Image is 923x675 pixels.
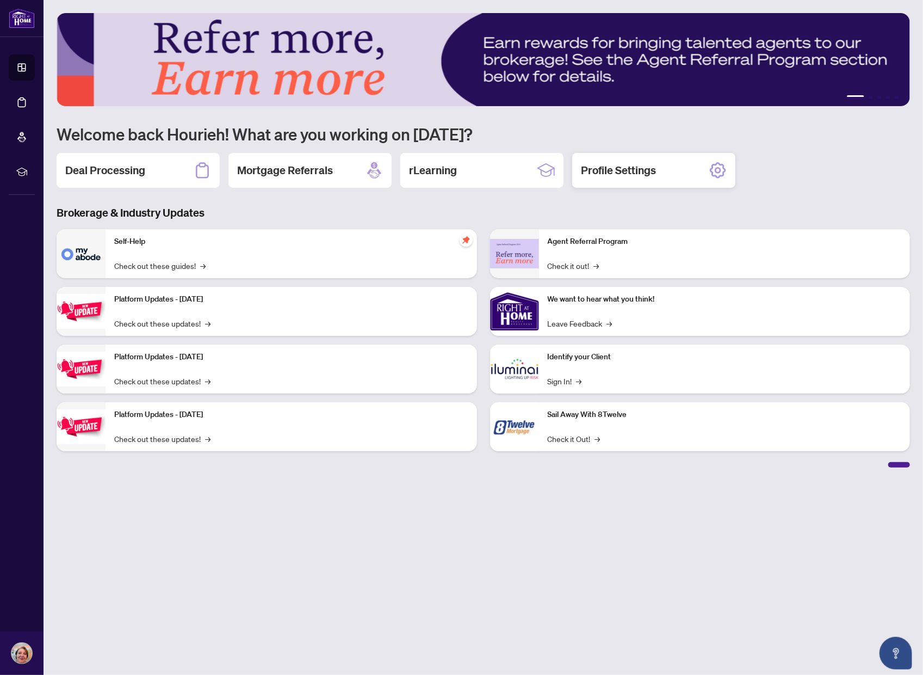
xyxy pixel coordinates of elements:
[9,8,35,28] img: logo
[490,239,539,269] img: Agent Referral Program
[237,163,333,178] h2: Mortgage Referrals
[57,124,910,144] h1: Welcome back Hourieh! What are you working on [DATE]?
[114,433,210,445] a: Check out these updates!→
[490,287,539,336] img: We want to hear what you think!
[65,163,145,178] h2: Deal Processing
[607,317,612,329] span: →
[409,163,457,178] h2: rLearning
[548,317,612,329] a: Leave Feedback→
[114,351,468,363] p: Platform Updates - [DATE]
[205,433,210,445] span: →
[114,317,210,329] a: Check out these updates!→
[200,260,206,272] span: →
[548,409,902,421] p: Sail Away With 8Twelve
[57,229,106,278] img: Self-Help
[490,402,539,451] img: Sail Away With 8Twelve
[577,375,582,387] span: →
[57,352,106,386] img: Platform Updates - July 8, 2025
[548,375,582,387] a: Sign In!→
[847,95,864,100] button: 1
[886,95,890,100] button: 4
[57,294,106,328] img: Platform Updates - July 21, 2025
[114,375,210,387] a: Check out these updates!→
[879,637,912,670] button: Open asap
[877,95,882,100] button: 3
[581,163,656,178] h2: Profile Settings
[57,409,106,444] img: Platform Updates - June 23, 2025
[57,13,910,106] img: Slide 0
[548,236,902,248] p: Agent Referral Program
[490,345,539,394] img: Identify your Client
[548,351,902,363] p: Identify your Client
[57,205,910,220] h3: Brokerage & Industry Updates
[548,260,599,272] a: Check it out!→
[548,293,902,305] p: We want to hear what you think!
[548,433,600,445] a: Check it Out!→
[114,293,468,305] p: Platform Updates - [DATE]
[205,375,210,387] span: →
[869,95,873,100] button: 2
[460,234,473,247] span: pushpin
[114,409,468,421] p: Platform Updates - [DATE]
[11,643,32,664] img: Profile Icon
[114,236,468,248] p: Self-Help
[205,317,210,329] span: →
[595,433,600,445] span: →
[114,260,206,272] a: Check out these guides!→
[895,95,899,100] button: 5
[594,260,599,272] span: →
